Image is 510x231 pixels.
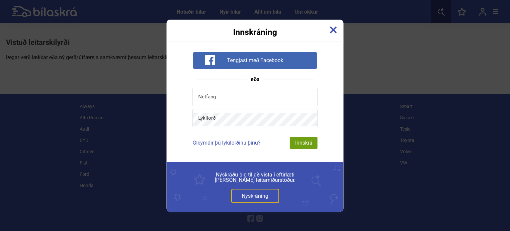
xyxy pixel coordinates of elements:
a: Gleymdir þú lykilorðinu þínu? [193,140,261,146]
span: eða [247,77,263,82]
span: Tengjast með Facebook [227,57,283,64]
a: Nýskráning [231,189,279,203]
a: Tengjast með Facebook [193,57,317,63]
img: close-x.svg [330,26,337,34]
div: Innskrá [290,137,318,149]
span: Nýskráðu þig til að vista í eftirlæti [PERSON_NAME] leitarniðurstöður. [182,172,329,183]
img: facebook-white-icon.svg [205,55,215,65]
div: Innskráning [167,20,344,36]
